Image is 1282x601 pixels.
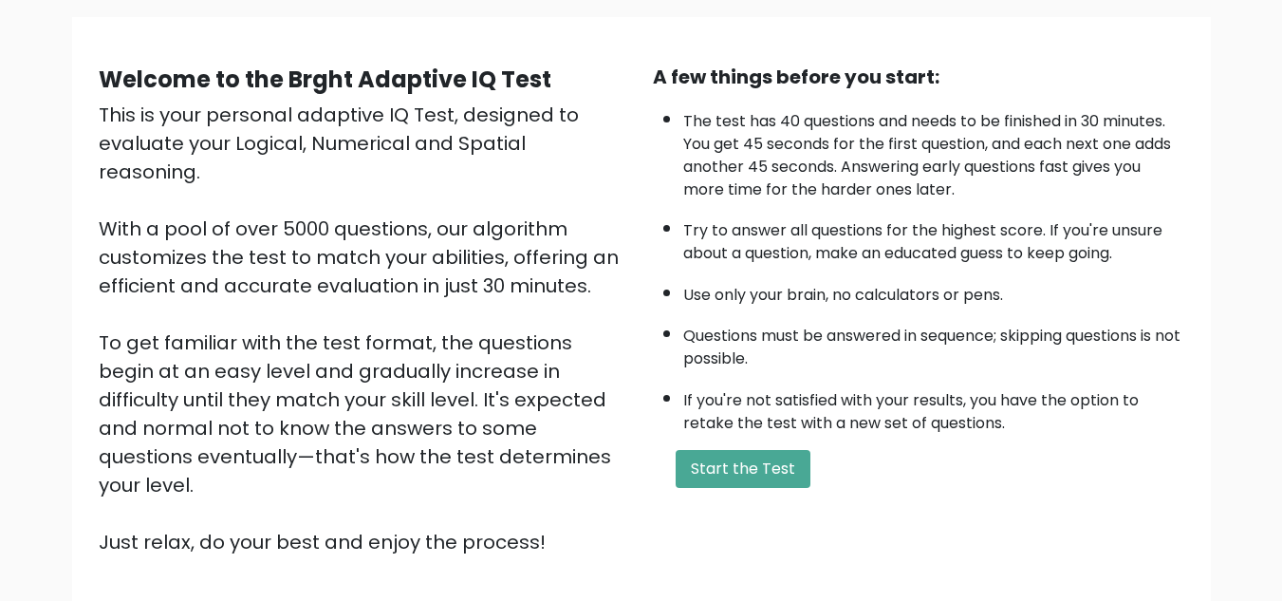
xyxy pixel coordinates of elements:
button: Start the Test [676,450,810,488]
li: If you're not satisfied with your results, you have the option to retake the test with a new set ... [683,380,1184,435]
li: Try to answer all questions for the highest score. If you're unsure about a question, make an edu... [683,210,1184,265]
div: This is your personal adaptive IQ Test, designed to evaluate your Logical, Numerical and Spatial ... [99,101,630,556]
div: A few things before you start: [653,63,1184,91]
li: Use only your brain, no calculators or pens. [683,274,1184,307]
li: The test has 40 questions and needs to be finished in 30 minutes. You get 45 seconds for the firs... [683,101,1184,201]
b: Welcome to the Brght Adaptive IQ Test [99,64,551,95]
li: Questions must be answered in sequence; skipping questions is not possible. [683,315,1184,370]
